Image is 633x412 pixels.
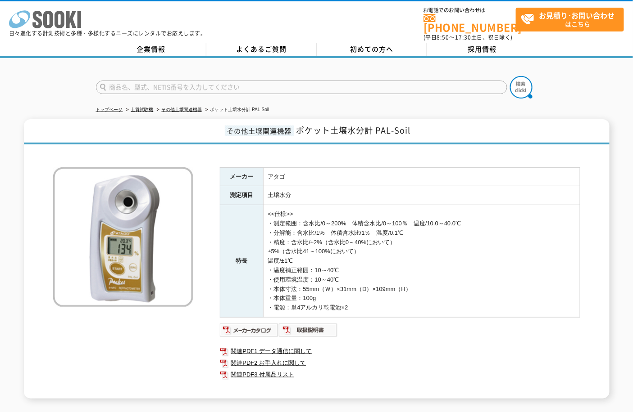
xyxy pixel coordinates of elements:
[220,186,263,205] th: 測定項目
[455,33,471,41] span: 17:30
[220,345,580,357] a: 関連PDF1 データ通信に関して
[96,81,507,94] input: 商品名、型式、NETIS番号を入力してください
[225,125,294,136] span: その他土壌関連機器
[220,357,580,369] a: 関連PDF2 お手入れに関して
[206,43,317,56] a: よくあるご質問
[220,323,279,337] img: メーカーカタログ
[317,43,427,56] a: 初めての方へ
[53,167,193,307] img: ポケット土壌水分計 PAL-Soil
[263,167,580,186] td: アタゴ
[96,43,206,56] a: 企業情報
[220,329,279,336] a: メーカーカタログ
[516,8,624,31] a: お見積り･お問い合わせはこちら
[9,31,206,36] p: 日々進化する計測技術と多種・多様化するニーズにレンタルでお応えします。
[350,44,393,54] span: 初めての方へ
[424,33,513,41] span: (平日 ～ 土日、祝日除く)
[510,76,533,99] img: btn_search.png
[162,107,202,112] a: その他土壌関連機器
[263,205,580,318] td: <<仕様>> ・測定範囲：含水比/0～200% 体積含水比/0～100％ 温度/10.0～40.0℃ ・分解能：含水比/1% 体積含水比/1％ 温度/0.1℃ ・精度：含水比/±2%（含水比0～...
[204,105,269,115] li: ポケット土壌水分計 PAL-Soil
[424,14,516,32] a: [PHONE_NUMBER]
[279,323,338,337] img: 取扱説明書
[220,167,263,186] th: メーカー
[539,10,615,21] strong: お見積り･お問い合わせ
[131,107,154,112] a: 土質試験機
[96,107,123,112] a: トップページ
[521,8,624,31] span: はこちら
[427,43,537,56] a: 採用情報
[437,33,450,41] span: 8:50
[296,124,411,136] span: ポケット土壌水分計 PAL-Soil
[220,369,580,381] a: 関連PDF3 付属品リスト
[424,8,516,13] span: お電話でのお問い合わせは
[279,329,338,336] a: 取扱説明書
[220,205,263,318] th: 特長
[263,186,580,205] td: 土壌水分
